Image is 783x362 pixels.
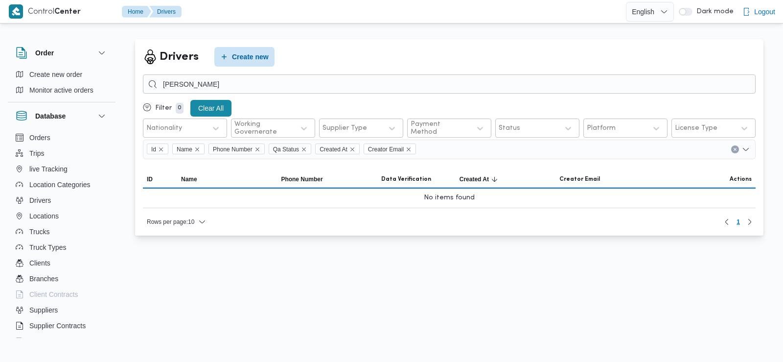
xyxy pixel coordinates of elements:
[12,130,112,145] button: Orders
[208,144,265,154] span: Phone Number
[214,47,275,67] button: Create new
[12,334,112,349] button: Devices
[29,132,50,144] span: Orders
[12,255,112,271] button: Clients
[587,124,616,132] div: Platform
[406,146,412,152] button: Remove Creator Email from selection in this group
[177,171,277,187] button: Name
[322,124,367,132] div: Supplier Type
[733,216,744,228] button: Page 1 of 1
[176,103,184,114] p: 0
[12,145,112,161] button: Trips
[559,175,600,183] span: Creator Email
[12,271,112,287] button: Branches
[675,124,717,132] div: License Type
[12,240,112,255] button: Truck Types
[12,177,112,193] button: Location Categories
[35,47,54,59] h3: Order
[158,146,164,152] button: Remove Id from selection in this group
[273,144,299,155] span: Qa Status
[269,144,311,154] span: Qa Status
[29,336,54,347] span: Devices
[29,273,58,285] span: Branches
[234,121,290,136] div: Working Governerate
[754,6,775,18] span: Logout
[460,175,489,183] span: Created At; Sorted in descending order
[381,175,431,183] span: Data Verification
[12,67,112,82] button: Create new order
[177,144,192,155] span: Name
[12,224,112,240] button: Trucks
[181,175,197,183] span: Name
[8,130,115,342] div: Database
[29,320,86,332] span: Supplier Contracts
[301,146,307,152] button: Remove Qa Status from selection in this group
[29,210,59,222] span: Locations
[143,171,177,187] button: ID
[277,171,377,187] button: Phone Number
[254,146,260,152] button: Remove Phone Number from selection in this group
[349,146,355,152] button: Remove Created At from selection in this group
[742,145,750,153] button: Open list of options
[29,226,49,238] span: Trucks
[8,67,115,102] div: Order
[730,175,752,183] span: Actions
[147,216,194,228] span: Rows per page : 10
[424,192,475,204] span: No items found
[737,216,740,228] span: 1
[213,144,253,155] span: Phone Number
[143,216,210,228] button: Rows per page:10
[190,100,231,117] button: Clear All
[499,124,520,132] div: Status
[731,145,739,153] button: Clear input
[29,163,68,175] span: live Tracking
[122,6,151,18] button: Home
[12,302,112,318] button: Suppliers
[320,144,347,155] span: Created At
[143,74,756,94] input: Search...
[155,104,172,112] p: Filter
[232,51,269,63] span: Create new
[456,171,555,187] button: Created AtSorted in descending order
[146,124,182,132] div: Nationality
[721,216,733,228] button: Previous page
[744,216,756,228] button: Next page
[29,69,82,80] span: Create new order
[12,318,112,334] button: Supplier Contracts
[491,175,499,183] svg: Sorted in descending order
[29,241,66,253] span: Truck Types
[29,147,45,159] span: Trips
[12,82,112,98] button: Monitor active orders
[29,84,93,96] span: Monitor active orders
[29,304,58,316] span: Suppliers
[160,48,199,66] h2: Drivers
[29,179,91,191] span: Location Categories
[149,6,182,18] button: Drivers
[281,175,322,183] span: Phone Number
[12,161,112,177] button: live Tracking
[35,110,66,122] h3: Database
[29,194,51,206] span: Drivers
[29,257,50,269] span: Clients
[364,144,416,154] span: Creator Email
[29,289,78,300] span: Client Contracts
[54,8,81,16] b: Center
[368,144,404,155] span: Creator Email
[12,193,112,208] button: Drivers
[151,144,156,155] span: Id
[738,2,779,22] button: Logout
[147,175,153,183] span: ID
[172,144,205,154] span: Name
[16,110,108,122] button: Database
[12,208,112,224] button: Locations
[147,144,168,154] span: Id
[16,47,108,59] button: Order
[411,121,466,136] div: Payment Method
[692,8,734,16] span: Dark mode
[9,4,23,19] img: X8yXhbKr1z7QwAAAABJRU5ErkJggg==
[194,146,200,152] button: Remove Name from selection in this group
[315,144,360,154] span: Created At
[12,287,112,302] button: Client Contracts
